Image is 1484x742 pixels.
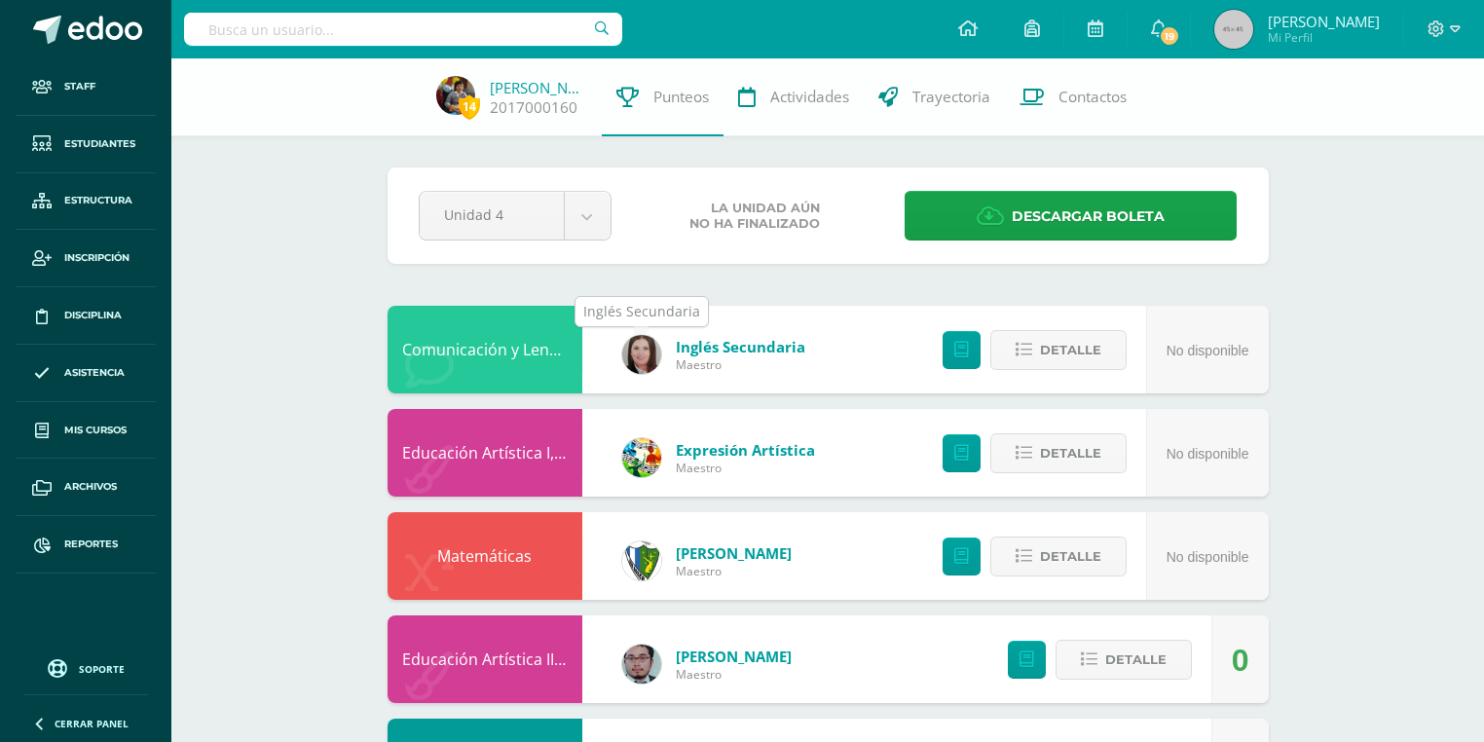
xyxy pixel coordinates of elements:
[1105,642,1167,678] span: Detalle
[16,230,156,287] a: Inscripción
[1159,25,1180,47] span: 19
[1040,435,1101,471] span: Detalle
[622,335,661,374] img: 8af0450cf43d44e38c4a1497329761f3.png
[16,116,156,173] a: Estudiantes
[1167,549,1249,565] span: No disponible
[1005,58,1141,136] a: Contactos
[490,78,587,97] a: [PERSON_NAME]
[444,192,539,238] span: Unidad 4
[64,250,130,266] span: Inscripción
[1040,538,1101,575] span: Detalle
[16,345,156,402] a: Asistencia
[420,192,611,240] a: Unidad 4
[676,647,792,666] a: [PERSON_NAME]
[64,479,117,495] span: Archivos
[55,717,129,730] span: Cerrar panel
[676,666,792,683] span: Maestro
[676,440,815,460] a: Expresión Artística
[16,287,156,345] a: Disciplina
[905,191,1237,241] a: Descargar boleta
[1056,640,1192,680] button: Detalle
[1232,616,1249,704] div: 0
[622,541,661,580] img: d7d6d148f6dec277cbaab50fee73caa7.png
[402,442,672,464] a: Educación Artística I, Música y Danza
[653,87,709,107] span: Punteos
[184,13,622,46] input: Busca un usuario...
[622,645,661,684] img: 5fac68162d5e1b6fbd390a6ac50e103d.png
[723,58,864,136] a: Actividades
[1167,446,1249,462] span: No disponible
[676,460,815,476] span: Maestro
[16,173,156,231] a: Estructura
[1268,29,1380,46] span: Mi Perfil
[16,516,156,574] a: Reportes
[437,545,532,567] a: Matemáticas
[79,662,125,676] span: Soporte
[990,537,1127,576] button: Detalle
[388,615,582,703] div: Educación Artística II, Artes Plásticas
[990,433,1127,473] button: Detalle
[583,302,700,321] div: Inglés Secundaria
[864,58,1005,136] a: Trayectoria
[1167,343,1249,358] span: No disponible
[602,58,723,136] a: Punteos
[64,79,95,94] span: Staff
[770,87,849,107] span: Actividades
[64,136,135,152] span: Estudiantes
[16,459,156,516] a: Archivos
[676,563,792,579] span: Maestro
[1012,193,1165,241] span: Descargar boleta
[436,76,475,115] img: b875f3c4c839e8e66322e8a1b13aee01.png
[388,512,582,600] div: Matemáticas
[23,654,148,681] a: Soporte
[388,306,582,393] div: Comunicación y Lenguaje, Idioma Extranjero Inglés
[676,356,805,373] span: Maestro
[1058,87,1127,107] span: Contactos
[676,543,792,563] a: [PERSON_NAME]
[459,94,480,119] span: 14
[990,330,1127,370] button: Detalle
[490,97,577,118] a: 2017000160
[16,58,156,116] a: Staff
[402,649,669,670] a: Educación Artística II, Artes Plásticas
[912,87,990,107] span: Trayectoria
[1214,10,1253,49] img: 45x45
[676,337,805,356] a: Inglés Secundaria
[64,308,122,323] span: Disciplina
[402,339,775,360] a: Comunicación y Lenguaje, Idioma Extranjero Inglés
[388,409,582,497] div: Educación Artística I, Música y Danza
[1268,12,1380,31] span: [PERSON_NAME]
[64,365,125,381] span: Asistencia
[622,438,661,477] img: 159e24a6ecedfdf8f489544946a573f0.png
[64,193,132,208] span: Estructura
[1040,332,1101,368] span: Detalle
[64,537,118,552] span: Reportes
[16,402,156,460] a: Mis cursos
[689,201,820,232] span: La unidad aún no ha finalizado
[64,423,127,438] span: Mis cursos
